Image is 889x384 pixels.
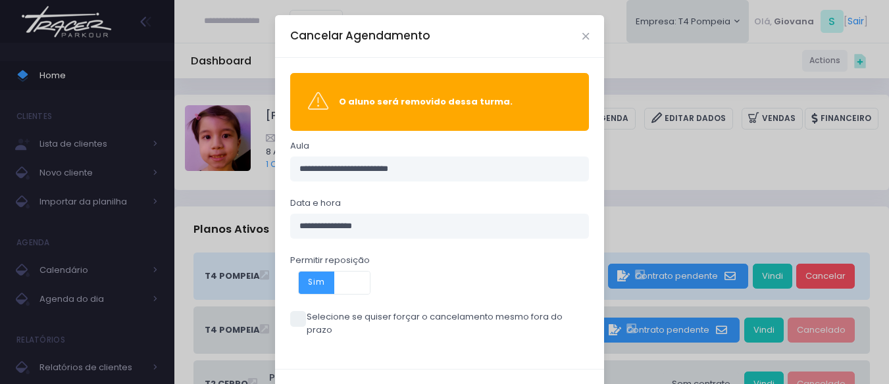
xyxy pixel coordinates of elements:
span: Sim [299,272,334,294]
div: O aluno será removido dessa turma. [339,95,571,108]
label: Aula [290,139,309,153]
label: Permitir reposição [290,254,370,267]
h5: Cancelar Agendamento [290,28,430,44]
label: Data e hora [290,197,341,210]
button: Close [582,33,589,39]
label: Selecione se quiser forçar o cancelamento mesmo fora do prazo [290,310,590,336]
